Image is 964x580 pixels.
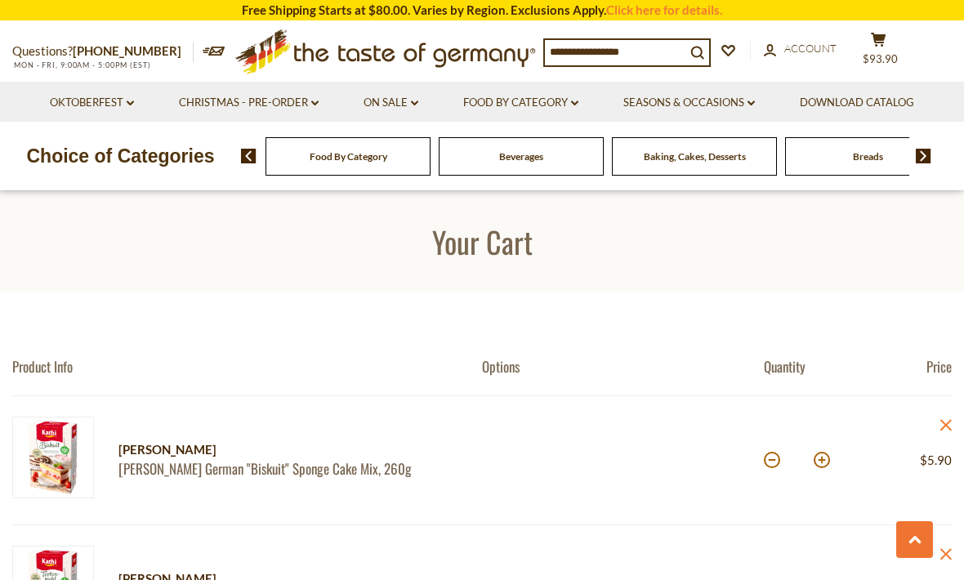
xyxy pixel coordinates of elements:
[784,42,837,55] span: Account
[463,94,578,112] a: Food By Category
[858,358,952,375] div: Price
[118,460,453,477] a: [PERSON_NAME] German "Biskuit" Sponge Cake Mix, 260g
[118,439,453,460] div: [PERSON_NAME]
[606,2,722,17] a: Click here for details.
[764,358,858,375] div: Quantity
[800,94,914,112] a: Download Catalog
[499,150,543,163] a: Beverages
[863,52,898,65] span: $93.90
[73,43,181,58] a: [PHONE_NUMBER]
[12,358,482,375] div: Product Info
[12,417,94,498] img: Kathi German "Biskuit" Sponge Cake Mix, 260g
[310,150,387,163] a: Food By Category
[644,150,746,163] a: Baking, Cakes, Desserts
[853,150,883,163] a: Breads
[241,149,257,163] img: previous arrow
[920,453,952,467] span: $5.90
[916,149,931,163] img: next arrow
[51,223,913,260] h1: Your Cart
[12,41,194,62] p: Questions?
[179,94,319,112] a: Christmas - PRE-ORDER
[364,94,418,112] a: On Sale
[854,32,903,73] button: $93.90
[12,60,151,69] span: MON - FRI, 9:00AM - 5:00PM (EST)
[50,94,134,112] a: Oktoberfest
[482,358,764,375] div: Options
[623,94,755,112] a: Seasons & Occasions
[764,40,837,58] a: Account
